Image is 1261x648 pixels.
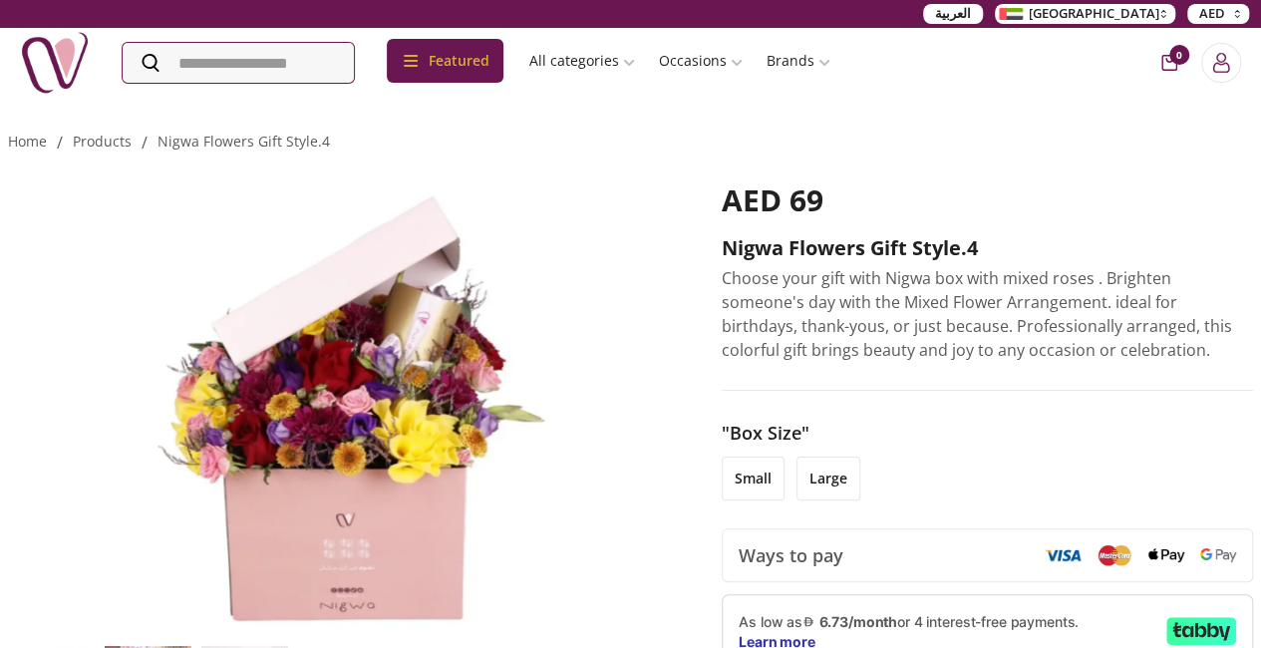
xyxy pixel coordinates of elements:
button: AED [1187,4,1249,24]
img: Nigwa-uae-gifts [20,28,90,98]
img: Nigwa Flowers Gift style.4 Online flowers gift send flowers online Flowers delivery UAE [8,182,675,634]
h2: Nigwa Flowers Gift style.4 [722,234,1253,262]
span: AED [1199,4,1225,24]
img: Apple Pay [1148,548,1184,563]
img: Visa [1045,548,1081,562]
input: Search [123,43,354,83]
span: Ways to pay [739,541,843,569]
li: / [57,131,63,155]
a: nigwa flowers gift style.4 [158,132,330,151]
button: cart-button [1161,55,1177,71]
img: Arabic_dztd3n.png [999,8,1023,20]
a: products [73,132,132,151]
span: AED 69 [722,179,823,220]
li: large [796,457,860,500]
a: Occasions [647,43,755,79]
img: Mastercard [1097,544,1132,565]
span: العربية [935,4,971,24]
button: [GEOGRAPHIC_DATA] [995,4,1175,24]
p: Choose your gift with Nigwa box with mixed roses . Brighten someone's day with the Mixed Flower A... [722,266,1253,362]
div: Featured [387,39,503,83]
button: Login [1201,43,1241,83]
a: All categories [517,43,647,79]
li: / [142,131,148,155]
span: 0 [1169,45,1189,65]
a: Home [8,132,47,151]
a: Brands [755,43,842,79]
img: Google Pay [1200,548,1236,562]
span: [GEOGRAPHIC_DATA] [1029,4,1159,24]
h3: "Box size" [722,419,1253,447]
li: small [722,457,785,500]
